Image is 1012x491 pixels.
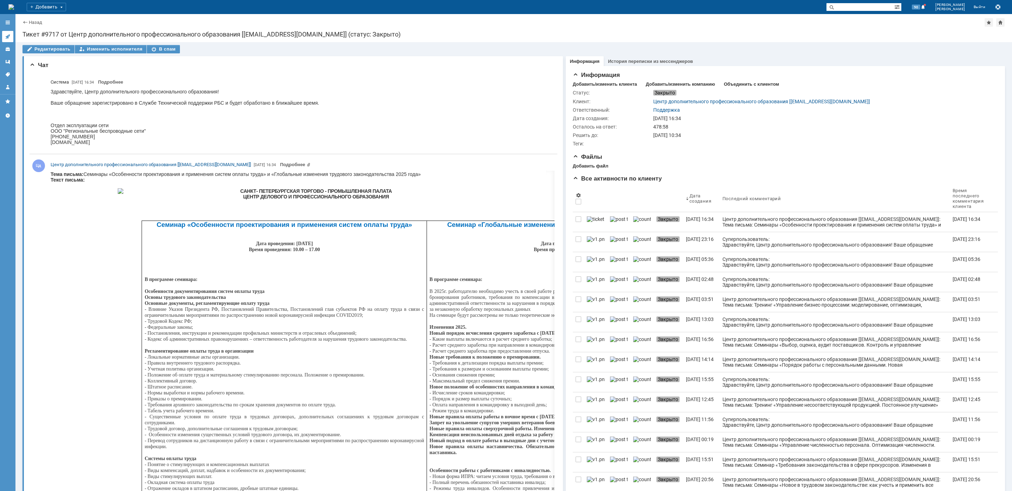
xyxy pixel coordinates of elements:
span: Изменения 2025. [379,153,416,158]
span: Закрыто [656,437,680,442]
a: Суперпользователь: Здравствуйте, Центр дополнительного профессионального образования! Ваше обраще... [720,412,950,432]
a: Центр дополнительного профессионального образования [[EMAIL_ADDRESS][DOMAIN_NAME]]: Тема письма: ... [720,452,950,472]
span: Информация [573,72,620,78]
span: - Штатное расписание. [94,213,142,218]
div: [DATE] 16:34 [686,216,714,222]
a: [DATE] 16:56 [950,332,992,352]
span: - Постановления, инструкции и рекомендации профильных министерств и отраслевых объединений; [94,159,306,164]
span: - Приказы о премировании. [94,225,152,230]
div: Суперпользователь: Здравствуйте, Центр дополнительного профессионального образования! Ваше обраще... [722,377,947,405]
a: История переписки из мессенджеров [608,59,693,64]
a: [DATE] 03:51 [683,292,720,312]
span: - Требования архивного законодательства по срокам хранения документов по оплате труда. [94,231,285,236]
span: Закрыто [656,256,680,262]
a: Суперпользователь: Здравствуйте, Центр дополнительного профессионального образования! Ваше обраще... [720,312,950,332]
span: [DATE] 10:34 [653,132,681,138]
a: Закрыто [654,272,683,292]
span: Закрыто [656,336,680,342]
img: post ticket.png [610,336,628,342]
div: Добавить/изменить клиента [573,81,637,87]
img: counter.png [633,276,651,282]
img: counter.png [633,336,651,342]
img: counter.png [633,256,651,262]
span: - Учетная политика организации. [94,195,164,200]
div: Добавить/изменить компанию [646,81,715,87]
span: Семинар «Глобальные изменения трудового законодательства 2025 года» [397,50,641,57]
div: [DATE] 16:56 [953,336,980,342]
div: [DATE] 13:03 [686,316,714,322]
img: counter.png [633,236,651,242]
span: - Нормы выработки и нормы рабочего времени. [94,219,194,224]
a: counter.png [630,392,654,412]
span: Закрыто [656,236,680,242]
img: v1.png [587,276,604,282]
div: [DATE] 13:03 [953,316,980,322]
span: - Особенности изменения существенных условий трудового договора, их документирование. [94,261,291,266]
a: post ticket.png [607,432,630,452]
span: Закрыто [656,356,680,362]
span: Центр дополнительного профессионального образования [[EMAIL_ADDRESS][DOMAIN_NAME]] [51,162,251,167]
span: Основы трудового законодательства [94,123,175,129]
a: [DATE] 11:56 [683,412,720,432]
div: [DATE] 05:36 [953,256,980,262]
span: Закрыто [653,90,676,96]
div: Теги: [573,141,652,146]
a: [DATE] 02:48 [950,272,992,292]
img: counter.png [633,316,651,322]
div: Добавить файл [573,163,608,169]
img: counter.png [633,356,651,362]
a: Закрыто [654,332,683,352]
div: [DATE] 12:45 [953,397,980,402]
div: [DATE] 23:16 [686,236,714,242]
a: post ticket.png [607,452,630,472]
a: Суперпользователь: Здравствуйте, Центр дополнительного профессионального образования! Ваше обраще... [720,232,950,252]
div: [DATE] 16:34 [953,216,980,222]
img: ticket_notification.png [587,216,604,222]
th: Дата создания [683,185,720,212]
div: Время последнего комментария клиента [953,188,984,209]
div: [DATE] 00:19 [953,437,980,442]
span: Закрыто [656,316,680,322]
a: counter.png [630,292,654,312]
a: Суперпользователь: Здравствуйте, Центр дополнительного профессионального образования! Ваше обраще... [720,372,950,392]
a: post ticket.png [607,312,630,332]
span: - Какие выплаты включаются в расчет среднего заработка; [379,165,501,170]
a: v1.png [584,292,607,312]
div: Клиент: [573,99,652,104]
span: - Локальные нормативные акты организации. [94,183,189,188]
img: post ticket.png [610,276,628,282]
img: post ticket.png [610,377,628,382]
a: post ticket.png [607,332,630,352]
a: [DATE] 14:14 [683,352,720,372]
div: Ответственный: [573,107,652,113]
img: post ticket.png [610,316,628,322]
a: post ticket.png [607,412,630,432]
span: Закрыто [656,216,680,222]
a: Закрыто [654,212,683,232]
a: [DATE] 02:48 [683,272,720,292]
img: v1.png [587,296,604,302]
a: post ticket.png [607,272,630,292]
div: [DATE] 20:56 [953,477,980,482]
a: [DATE] 05:36 [950,252,992,272]
span: Закрыто [656,397,680,402]
div: [DATE] 14:14 [686,356,714,362]
div: Добавить [27,3,66,11]
a: Закрыто [654,392,683,412]
img: v1.png [587,356,604,362]
img: v1.png [587,457,604,462]
img: counter.png [633,397,651,402]
div: Последний комментарий [722,196,781,201]
a: [DATE] 11:56 [950,412,992,432]
a: counter.png [630,212,654,232]
a: [DATE] 15:55 [683,372,720,392]
span: Закрыто [656,457,680,462]
div: Суперпользователь: Здравствуйте, Центр дополнительного профессионального образования! Ваше обраще... [722,276,947,305]
span: [PERSON_NAME] [935,7,965,11]
span: [PERSON_NAME] [935,3,965,7]
img: post ticket.png [610,216,628,222]
span: Время проведения: 10.00 – 17.00 [483,76,554,81]
a: counter.png [630,272,654,292]
a: [DATE] 15:51 [950,452,992,472]
img: post ticket.png [610,256,628,262]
